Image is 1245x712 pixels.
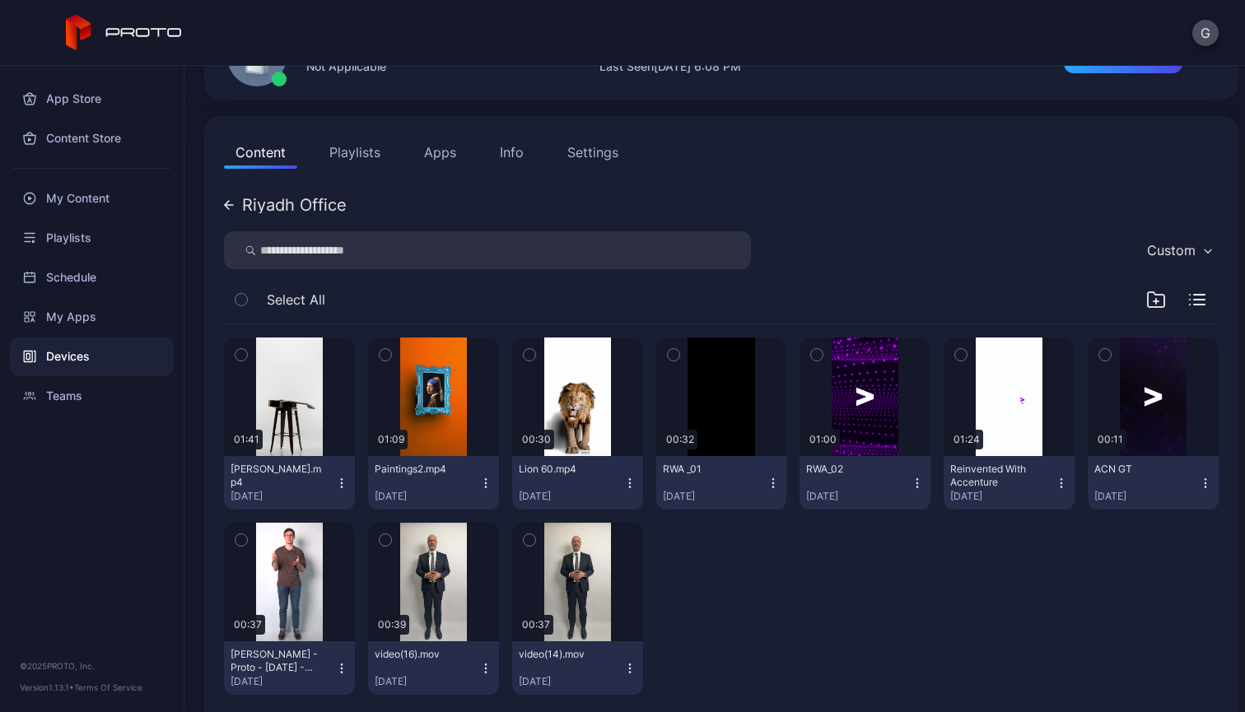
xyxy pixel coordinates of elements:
a: Schedule [10,258,174,297]
button: Content [224,136,297,169]
button: ACN GT[DATE] [1088,456,1219,510]
div: [DATE] [950,490,1055,503]
a: Devices [10,337,174,376]
a: Terms Of Service [74,682,142,692]
div: Not Applicable [306,57,445,77]
button: RWA_02[DATE] [800,456,930,510]
div: [DATE] [1094,490,1199,503]
a: Content Store [10,119,174,158]
span: Version 1.13.1 • [20,682,74,692]
button: [PERSON_NAME] - Proto - [DATE] - V2.mp4[DATE] [224,641,355,695]
a: Teams [10,376,174,416]
a: My Apps [10,297,174,337]
button: Settings [556,136,630,169]
div: video(16).mov [375,648,465,661]
button: Apps [413,136,468,169]
a: Playlists [10,218,174,258]
div: Reinvented With Accenture [950,463,1041,489]
button: Info [488,136,535,169]
div: Custom [1147,242,1196,258]
div: Info [500,142,524,162]
div: RWA _01 [663,463,753,476]
button: Lion 60.mp4[DATE] [512,456,643,510]
div: Settings [567,142,618,162]
div: [DATE] [519,490,623,503]
a: My Content [10,179,174,218]
div: [DATE] [231,675,335,688]
div: video(14).mov [519,648,609,661]
div: [DATE] [231,490,335,503]
div: Lion 60.mp4 [519,463,609,476]
button: video(16).mov[DATE] [368,641,499,695]
div: [DATE] [519,675,623,688]
div: BillyM Silhouette.mp4 [231,463,321,489]
div: [DATE] [663,490,767,503]
button: Paintings2.mp4[DATE] [368,456,499,510]
div: ACN GT [1094,463,1185,476]
div: [DATE] [375,675,479,688]
button: Playlists [318,136,392,169]
div: © 2025 PROTO, Inc. [20,659,164,672]
a: App Store [10,79,174,119]
button: video(14).mov[DATE] [512,641,643,695]
div: Paintings2.mp4 [375,463,465,476]
div: Tom Foster - Proto - 1 May 2025 - V2.mp4 [231,648,321,674]
div: [DATE] [375,490,479,503]
div: Riyadh Office [242,197,347,213]
button: RWA _01[DATE] [656,456,787,510]
button: G [1192,20,1219,46]
button: Reinvented With Accenture[DATE] [944,456,1075,510]
div: RWA_02 [806,463,897,476]
button: Custom [1139,231,1219,269]
span: Select All [267,290,325,309]
button: [PERSON_NAME].mp4[DATE] [224,456,355,510]
div: Last Seen [DATE] 6:08 PM [599,57,741,77]
div: [DATE] [806,490,911,503]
